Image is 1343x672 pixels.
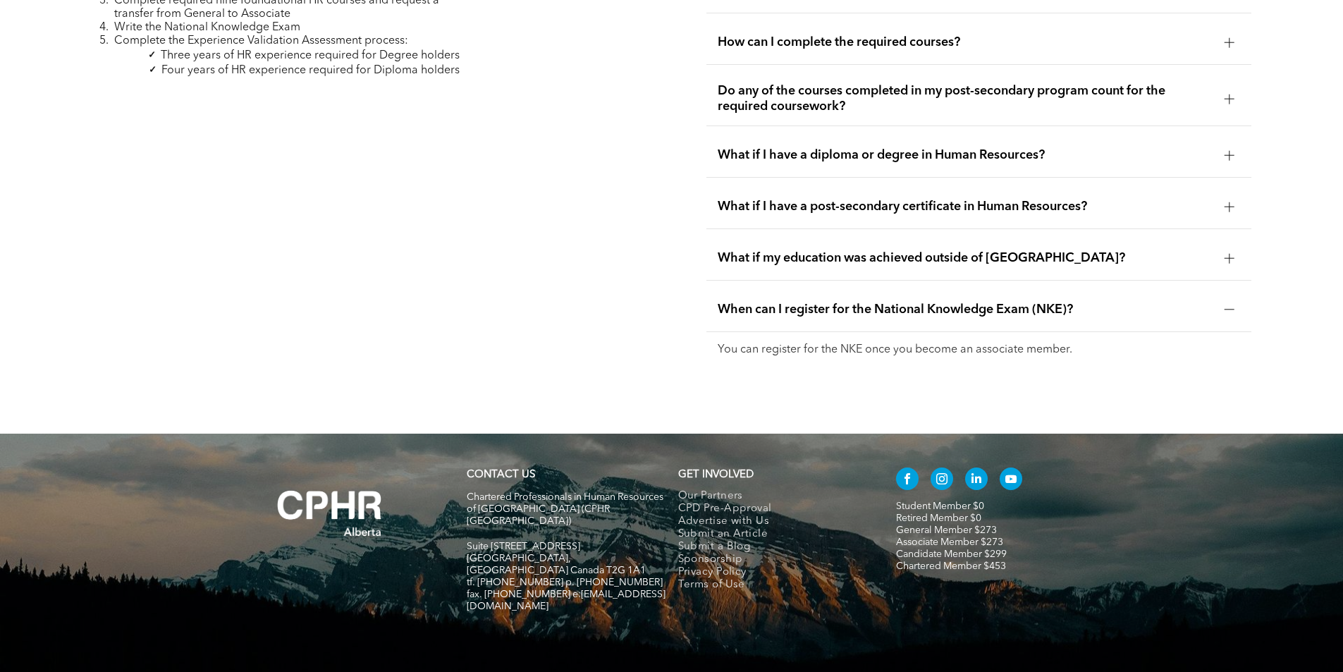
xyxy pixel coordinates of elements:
[896,468,919,494] a: facebook
[114,35,408,47] span: Complete the Experience Validation Assessment process:
[467,470,535,480] a: CONTACT US
[467,589,666,611] span: fax. [PHONE_NUMBER] e:[EMAIL_ADDRESS][DOMAIN_NAME]
[896,525,997,535] a: General Member $273
[718,35,1213,50] span: How can I complete the required courses?
[678,541,866,554] a: Submit a Blog
[718,343,1240,357] p: You can register for the NKE once you become an associate member.
[678,515,866,528] a: Advertise with Us
[718,250,1213,266] span: What if my education was achieved outside of [GEOGRAPHIC_DATA]?
[249,462,411,565] img: A white background with a few lines on it
[678,470,754,480] span: GET INVOLVED
[161,65,460,76] span: Four years of HR experience required for Diploma holders
[678,566,866,579] a: Privacy Policy
[678,490,866,503] a: Our Partners
[896,513,981,523] a: Retired Member $0
[896,549,1007,559] a: Candidate Member $299
[1000,468,1022,494] a: youtube
[678,528,866,541] a: Submit an Article
[896,561,1006,571] a: Chartered Member $453
[896,501,984,511] a: Student Member $0
[718,302,1213,317] span: When can I register for the National Knowledge Exam (NKE)?
[931,468,953,494] a: instagram
[467,578,663,587] span: tf. [PHONE_NUMBER] p. [PHONE_NUMBER]
[718,147,1213,163] span: What if I have a diploma or degree in Human Resources?
[114,22,300,33] span: Write the National Knowledge Exam
[678,503,866,515] a: CPD Pre-Approval
[678,554,866,566] a: Sponsorship
[896,537,1003,547] a: Associate Member $273
[467,554,646,575] span: [GEOGRAPHIC_DATA], [GEOGRAPHIC_DATA] Canada T2G 1A1
[467,542,580,551] span: Suite [STREET_ADDRESS]
[678,579,866,592] a: Terms of Use
[161,50,460,61] span: Three years of HR experience required for Degree holders
[718,199,1213,214] span: What if I have a post-secondary certificate in Human Resources?
[718,83,1213,114] span: Do any of the courses completed in my post-secondary program count for the required coursework?
[965,468,988,494] a: linkedin
[467,492,663,526] span: Chartered Professionals in Human Resources of [GEOGRAPHIC_DATA] (CPHR [GEOGRAPHIC_DATA])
